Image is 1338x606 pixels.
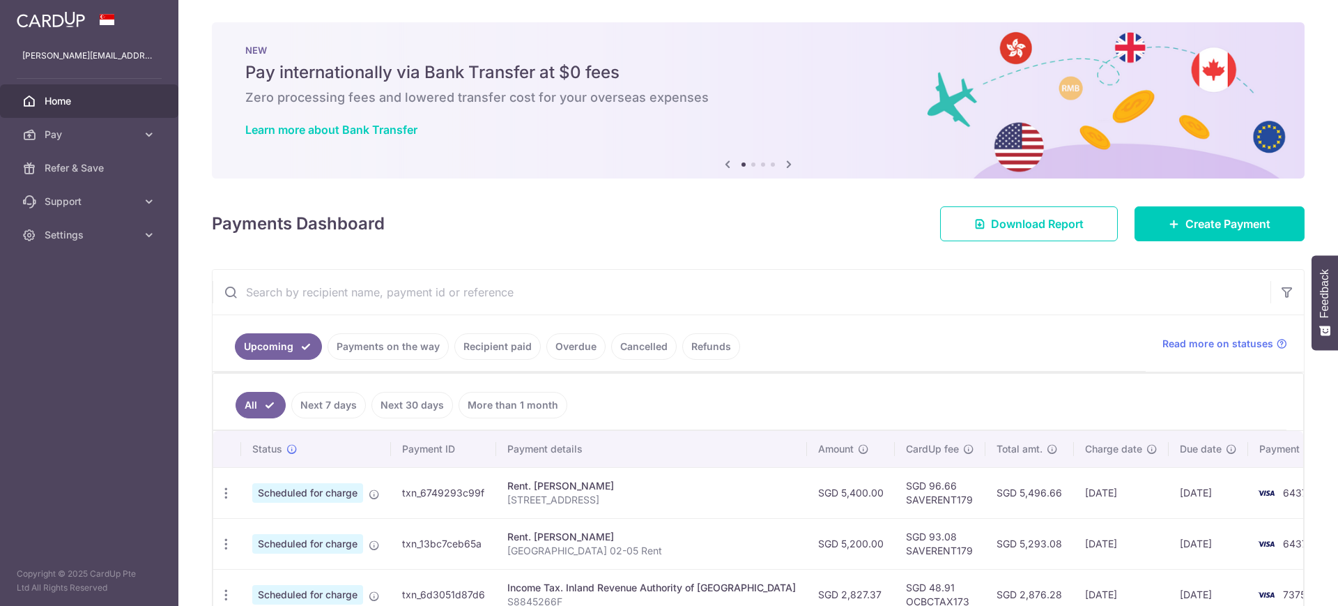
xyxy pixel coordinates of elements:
[507,544,796,558] p: [GEOGRAPHIC_DATA] 02-05 Rent
[1283,589,1306,600] span: 7375
[235,333,322,360] a: Upcoming
[507,479,796,493] div: Rent. [PERSON_NAME]
[1162,337,1287,351] a: Read more on statuses
[1283,538,1307,550] span: 6437
[213,270,1270,315] input: Search by recipient name, payment id or reference
[507,493,796,507] p: [STREET_ADDRESS]
[1074,467,1169,518] td: [DATE]
[997,442,1043,456] span: Total amt.
[1283,487,1307,499] span: 6437
[328,333,449,360] a: Payments on the way
[546,333,606,360] a: Overdue
[818,442,854,456] span: Amount
[212,211,385,236] h4: Payments Dashboard
[1169,518,1248,569] td: [DATE]
[391,518,496,569] td: txn_13bc7ceb65a
[807,467,895,518] td: SGD 5,400.00
[940,206,1118,241] a: Download Report
[252,534,363,554] span: Scheduled for charge
[236,392,286,418] a: All
[45,128,137,142] span: Pay
[1085,442,1142,456] span: Charge date
[245,61,1271,84] h5: Pay internationally via Bank Transfer at $0 fees
[807,518,895,569] td: SGD 5,200.00
[291,392,366,418] a: Next 7 days
[391,467,496,518] td: txn_6749293c99f
[895,518,985,569] td: SGD 93.08 SAVERENT179
[1135,206,1305,241] a: Create Payment
[45,94,137,108] span: Home
[682,333,740,360] a: Refunds
[454,333,541,360] a: Recipient paid
[991,215,1084,232] span: Download Report
[45,161,137,175] span: Refer & Save
[1180,442,1222,456] span: Due date
[1185,215,1270,232] span: Create Payment
[507,530,796,544] div: Rent. [PERSON_NAME]
[245,45,1271,56] p: NEW
[252,585,363,605] span: Scheduled for charge
[212,22,1305,179] img: Bank transfer banner
[1169,467,1248,518] td: [DATE]
[45,195,137,209] span: Support
[17,11,85,28] img: CardUp
[507,581,796,595] div: Income Tax. Inland Revenue Authority of [GEOGRAPHIC_DATA]
[1252,586,1280,603] img: Bank Card
[985,467,1074,518] td: SGD 5,496.66
[1252,485,1280,501] img: Bank Card
[1074,518,1169,569] td: [DATE]
[1162,337,1273,351] span: Read more on statuses
[611,333,677,360] a: Cancelled
[496,431,807,467] th: Payment details
[985,518,1074,569] td: SGD 5,293.08
[895,467,985,518] td: SGD 96.66 SAVERENT179
[45,228,137,242] span: Settings
[245,123,417,137] a: Learn more about Bank Transfer
[459,392,567,418] a: More than 1 month
[1312,255,1338,350] button: Feedback - Show survey
[1318,269,1331,318] span: Feedback
[22,49,156,63] p: [PERSON_NAME][EMAIL_ADDRESS][DOMAIN_NAME]
[371,392,453,418] a: Next 30 days
[252,483,363,503] span: Scheduled for charge
[1252,536,1280,552] img: Bank Card
[391,431,496,467] th: Payment ID
[906,442,959,456] span: CardUp fee
[245,89,1271,106] h6: Zero processing fees and lowered transfer cost for your overseas expenses
[252,442,282,456] span: Status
